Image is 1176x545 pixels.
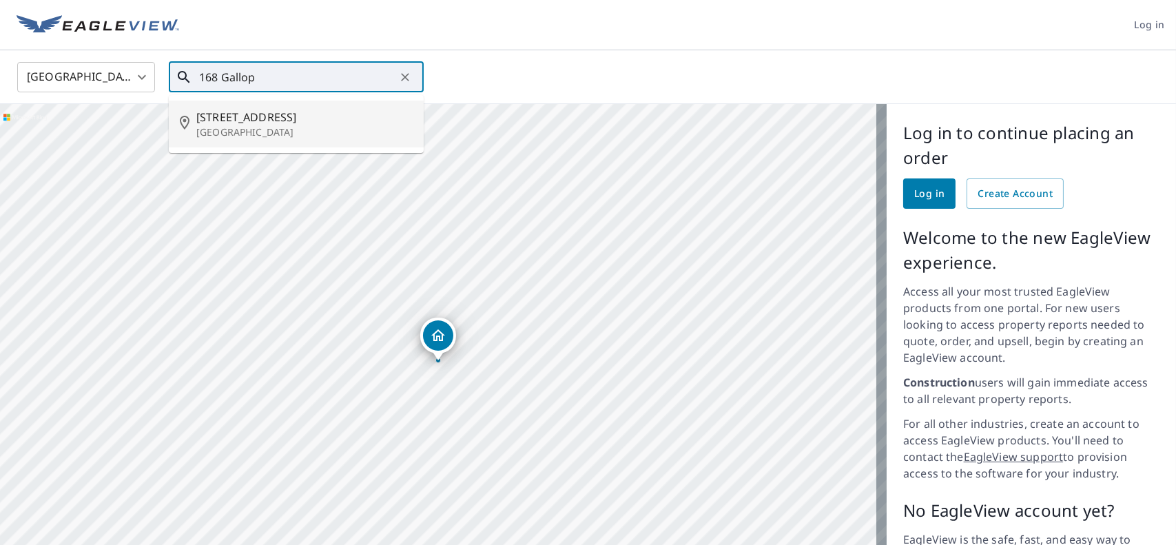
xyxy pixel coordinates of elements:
p: Welcome to the new EagleView experience. [903,225,1159,275]
strong: Construction [903,375,975,390]
span: [STREET_ADDRESS] [196,109,413,125]
a: Create Account [967,178,1064,209]
p: [GEOGRAPHIC_DATA] [196,125,413,139]
p: Log in to continue placing an order [903,121,1159,170]
input: Search by address or latitude-longitude [199,58,395,96]
span: Create Account [978,185,1053,203]
span: Log in [1135,17,1165,34]
img: EV Logo [17,15,179,36]
a: EagleView support [964,449,1064,464]
p: Access all your most trusted EagleView products from one portal. For new users looking to access ... [903,283,1159,366]
p: No EagleView account yet? [903,498,1159,523]
p: users will gain immediate access to all relevant property reports. [903,374,1159,407]
p: For all other industries, create an account to access EagleView products. You'll need to contact ... [903,415,1159,482]
span: Log in [914,185,945,203]
button: Clear [395,68,415,87]
div: Dropped pin, building 1, Residential property, 2111 State Route 3 Cadyville, NY 12918 [420,318,456,360]
a: Log in [903,178,956,209]
div: [GEOGRAPHIC_DATA] [17,58,155,96]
